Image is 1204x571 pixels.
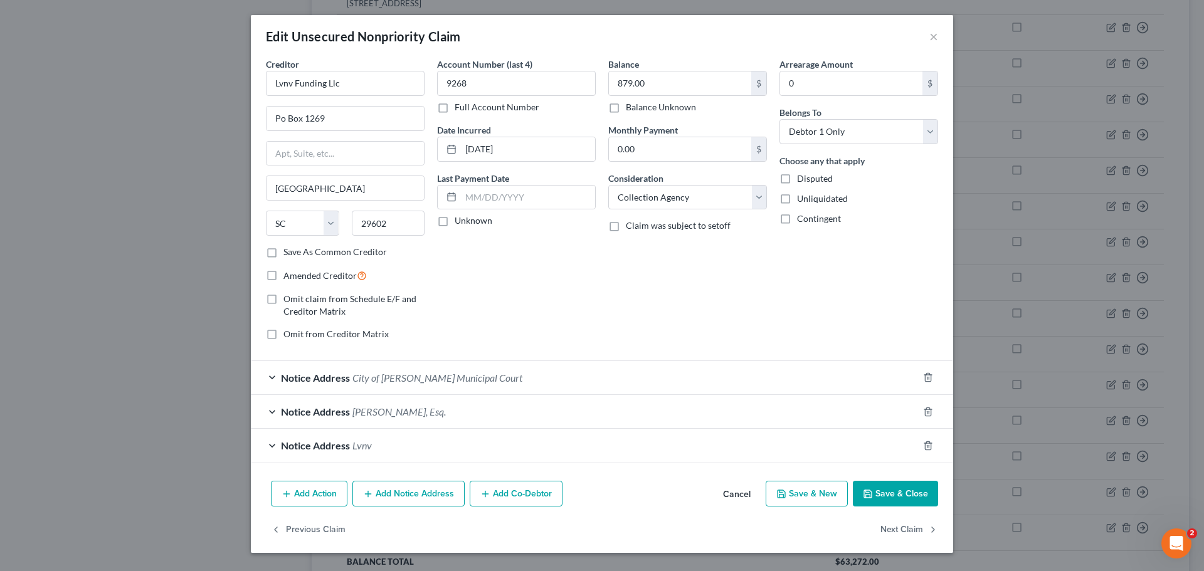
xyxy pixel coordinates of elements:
[1187,528,1197,538] span: 2
[929,29,938,44] button: ×
[779,107,821,118] span: Belongs To
[1161,528,1191,558] iframe: Intercom live chat
[461,186,595,209] input: MM/DD/YYYY
[626,101,696,113] label: Balance Unknown
[461,137,595,161] input: MM/DD/YYYY
[352,439,372,451] span: Lvnv
[713,482,761,507] button: Cancel
[266,59,299,70] span: Creditor
[751,137,766,161] div: $
[437,58,532,71] label: Account Number (last 4)
[281,439,350,451] span: Notice Address
[608,58,639,71] label: Balance
[608,123,678,137] label: Monthly Payment
[470,481,562,507] button: Add Co-Debtor
[880,516,938,543] button: Next Claim
[352,481,465,507] button: Add Notice Address
[455,101,539,113] label: Full Account Number
[352,406,446,417] span: [PERSON_NAME], Esq.
[352,211,425,236] input: Enter zip...
[266,71,425,96] input: Search creditor by name...
[853,481,938,507] button: Save & Close
[437,123,491,137] label: Date Incurred
[609,137,751,161] input: 0.00
[455,214,492,227] label: Unknown
[352,372,522,384] span: City of [PERSON_NAME] Municipal Court
[780,71,922,95] input: 0.00
[779,58,853,71] label: Arrearage Amount
[281,372,350,384] span: Notice Address
[267,176,424,200] input: Enter city...
[626,220,731,231] span: Claim was subject to setoff
[271,516,346,543] button: Previous Claim
[797,213,841,224] span: Contingent
[283,328,389,339] span: Omit from Creditor Matrix
[283,270,357,281] span: Amended Creditor
[797,173,833,184] span: Disputed
[283,293,416,317] span: Omit claim from Schedule E/F and Creditor Matrix
[267,107,424,130] input: Enter address...
[281,406,350,417] span: Notice Address
[437,71,596,96] input: XXXX
[267,142,424,165] input: Apt, Suite, etc...
[922,71,937,95] div: $
[751,71,766,95] div: $
[608,172,663,185] label: Consideration
[271,481,347,507] button: Add Action
[266,28,461,45] div: Edit Unsecured Nonpriority Claim
[609,71,751,95] input: 0.00
[779,154,865,167] label: Choose any that apply
[797,193,848,204] span: Unliquidated
[283,246,387,258] label: Save As Common Creditor
[437,172,509,185] label: Last Payment Date
[766,481,848,507] button: Save & New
